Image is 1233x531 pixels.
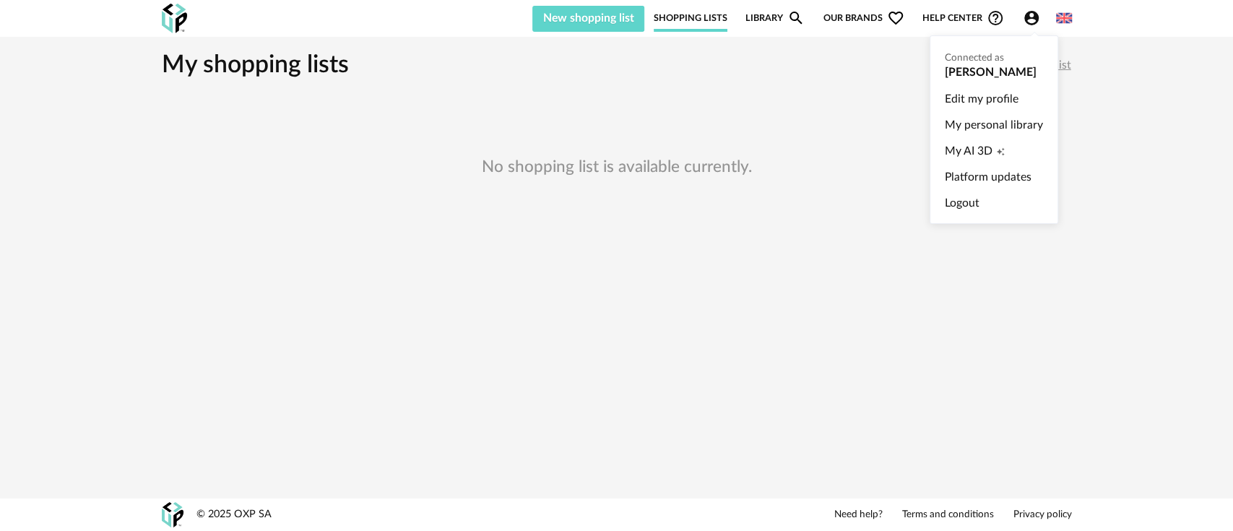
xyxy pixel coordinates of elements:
span: New shopping list [543,12,634,24]
span: Help Circle Outline icon [987,9,1004,27]
span: Magnify icon [787,9,805,27]
span: Creation icon [996,138,1005,164]
a: Shopping Lists [654,4,727,32]
span: Help centerHelp Circle Outline icon [922,9,1004,27]
a: Need help? [834,509,883,522]
a: My personal library [945,112,1043,138]
div: © 2025 OXP SA [196,508,272,522]
span: Account Circle icon [1023,9,1040,27]
img: OXP [162,4,187,33]
a: Platform updates [945,164,1043,190]
a: Logout [945,190,1043,216]
button: New shopping list [532,6,645,32]
span: Our brands [823,4,904,32]
a: Edit my profile [945,86,1043,112]
a: LibraryMagnify icon [745,4,805,32]
span: My AI 3D [945,138,992,164]
a: Terms and conditions [902,509,994,522]
span: Account Circle icon [1023,9,1047,27]
img: OXP [162,502,183,527]
h3: No shopping list is available currently. [162,104,1072,231]
img: us [1056,10,1072,26]
span: Heart Outline icon [887,9,904,27]
h1: My shopping lists [162,50,349,82]
a: Privacy policy [1013,509,1072,522]
a: My AI 3DCreation icon [945,138,1043,164]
